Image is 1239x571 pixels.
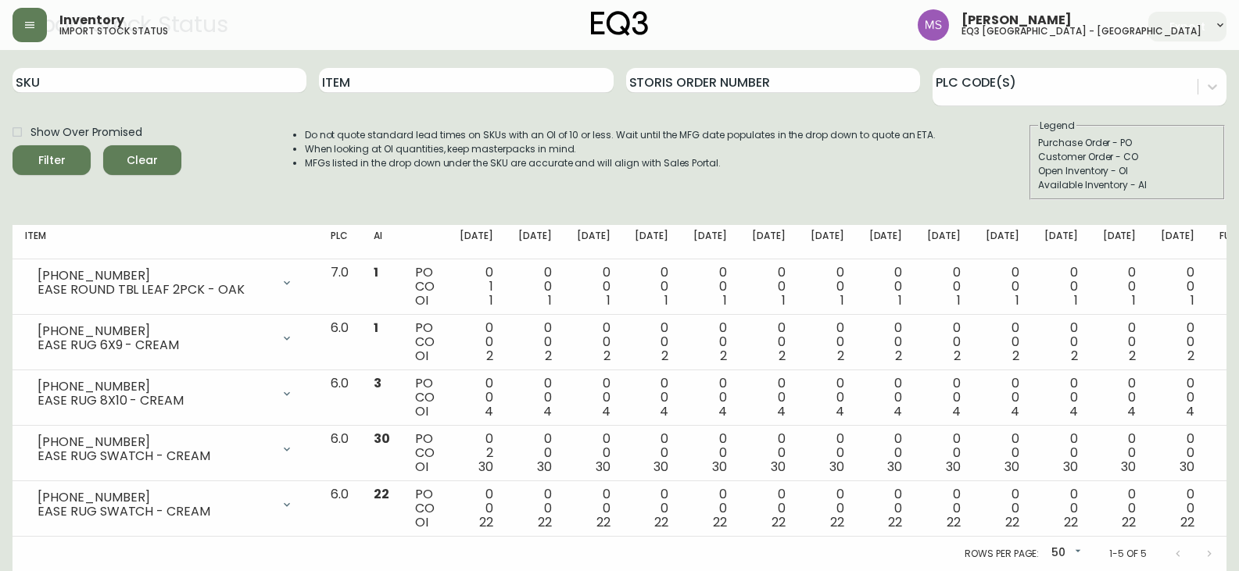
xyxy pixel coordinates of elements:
[318,426,361,481] td: 6.0
[38,338,271,352] div: EASE RUG 6X9 - CREAM
[693,432,727,474] div: 0 0
[1103,487,1137,530] div: 0 0
[25,266,306,300] div: [PHONE_NUMBER]EASE ROUND TBL LEAF 2PCK - OAK
[591,11,649,36] img: logo
[415,513,428,531] span: OI
[1038,136,1216,150] div: Purchase Order - PO
[1032,225,1090,259] th: [DATE]
[1038,119,1076,133] legend: Legend
[603,347,611,365] span: 2
[1191,291,1194,309] span: 1
[1071,347,1078,365] span: 2
[489,291,493,309] span: 1
[1122,513,1136,531] span: 22
[739,225,798,259] th: [DATE]
[798,225,857,259] th: [DATE]
[460,487,493,530] div: 0 0
[38,283,271,297] div: EASE ROUND TBL LEAF 2PCK - OAK
[811,321,844,363] div: 0 0
[635,377,668,419] div: 0 0
[782,291,786,309] span: 1
[635,321,668,363] div: 0 0
[965,547,1039,561] p: Rows per page:
[1063,458,1078,476] span: 30
[1109,547,1147,561] p: 1-5 of 5
[38,505,271,519] div: EASE RUG SWATCH - CREAM
[1044,321,1078,363] div: 0 0
[415,377,435,419] div: PO CO
[38,324,271,338] div: [PHONE_NUMBER]
[577,266,611,308] div: 0 0
[415,291,428,309] span: OI
[664,291,668,309] span: 1
[607,291,611,309] span: 1
[485,402,493,420] span: 4
[318,481,361,537] td: 6.0
[986,487,1019,530] div: 0 0
[927,487,961,530] div: 0 0
[777,402,786,420] span: 4
[415,432,435,474] div: PO CO
[537,458,552,476] span: 30
[13,145,91,175] button: Filter
[460,321,493,363] div: 0 0
[946,458,961,476] span: 30
[1005,513,1019,531] span: 22
[918,9,949,41] img: 1b6e43211f6f3cc0b0729c9049b8e7af
[486,347,493,365] span: 2
[986,377,1019,419] div: 0 0
[1161,266,1194,308] div: 0 0
[38,380,271,394] div: [PHONE_NUMBER]
[38,394,271,408] div: EASE RUG 8X10 - CREAM
[712,458,727,476] span: 30
[718,402,727,420] span: 4
[577,377,611,419] div: 0 0
[1004,458,1019,476] span: 30
[1044,377,1078,419] div: 0 0
[1012,347,1019,365] span: 2
[545,347,552,365] span: 2
[478,458,493,476] span: 30
[415,458,428,476] span: OI
[635,487,668,530] div: 0 0
[596,458,611,476] span: 30
[25,377,306,411] div: [PHONE_NUMBER]EASE RUG 8X10 - CREAM
[888,513,902,531] span: 22
[915,225,973,259] th: [DATE]
[38,449,271,463] div: EASE RUG SWATCH - CREAM
[361,225,403,259] th: AI
[654,513,668,531] span: 22
[1044,487,1078,530] div: 0 0
[1015,291,1019,309] span: 1
[660,402,668,420] span: 4
[811,377,844,419] div: 0 0
[38,269,271,283] div: [PHONE_NUMBER]
[1161,377,1194,419] div: 0 0
[1038,164,1216,178] div: Open Inventory - OI
[837,347,844,365] span: 2
[1064,513,1078,531] span: 22
[479,513,493,531] span: 22
[318,259,361,315] td: 7.0
[305,142,936,156] li: When looking at OI quantities, keep masterpacks in mind.
[811,432,844,474] div: 0 0
[415,402,428,420] span: OI
[25,321,306,355] div: [PHONE_NUMBER]EASE RUG 6X9 - CREAM
[305,156,936,170] li: MFGs listed in the drop down under the SKU are accurate and will align with Sales Portal.
[952,402,961,420] span: 4
[518,487,552,530] div: 0 0
[374,263,378,281] span: 1
[415,266,435,308] div: PO CO
[654,458,668,476] span: 30
[869,432,903,474] div: 0 0
[1011,402,1019,420] span: 4
[836,402,844,420] span: 4
[38,151,66,170] div: Filter
[661,347,668,365] span: 2
[538,513,552,531] span: 22
[518,266,552,308] div: 0 0
[857,225,915,259] th: [DATE]
[30,124,142,141] span: Show Over Promised
[869,487,903,530] div: 0 0
[752,266,786,308] div: 0 0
